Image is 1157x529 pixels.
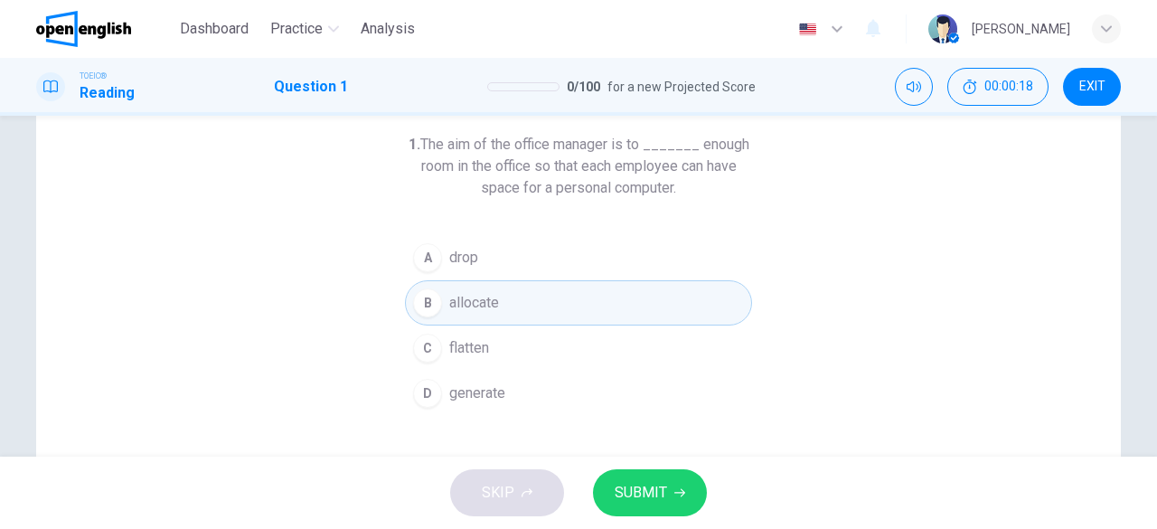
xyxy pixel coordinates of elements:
button: Adrop [405,235,752,280]
a: OpenEnglish logo [36,11,173,47]
div: Mute [895,68,933,106]
button: 00:00:18 [947,68,1049,106]
span: drop [449,247,478,269]
span: for a new Projected Score [607,76,756,98]
button: EXIT [1063,68,1121,106]
span: TOEIC® [80,70,107,82]
h1: Reading [80,82,135,104]
button: SUBMIT [593,469,707,516]
div: A [413,243,442,272]
button: Practice [263,13,346,45]
span: Practice [270,18,323,40]
img: en [796,23,819,36]
button: Cflatten [405,326,752,371]
button: Dashboard [173,13,256,45]
div: C [413,334,442,363]
span: Analysis [361,18,415,40]
img: Profile picture [928,14,957,43]
span: EXIT [1079,80,1105,94]
span: allocate [449,292,499,314]
button: Ballocate [405,280,752,326]
span: Dashboard [180,18,249,40]
span: generate [449,383,505,404]
div: D [413,379,442,408]
img: OpenEnglish logo [36,11,131,47]
div: Hide [947,68,1049,106]
span: 00:00:18 [984,80,1033,94]
h1: Question 1 [274,76,348,98]
h6: The aim of the office manager is to _______ enough room in the office so that each employee can h... [405,134,752,199]
button: Dgenerate [405,371,752,416]
span: SUBMIT [615,480,667,505]
span: 0 / 100 [567,76,600,98]
div: B [413,288,442,317]
button: Analysis [353,13,422,45]
div: [PERSON_NAME] [972,18,1070,40]
span: flatten [449,337,489,359]
strong: 1. [409,136,420,153]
